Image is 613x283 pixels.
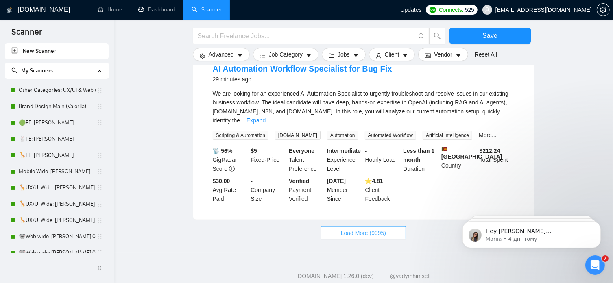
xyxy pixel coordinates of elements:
div: Fixed-Price [249,146,287,173]
a: 🐨Web wide: [PERSON_NAME] 03/07 bid in range [19,245,96,261]
div: Country [440,146,478,173]
a: 🦒UX/UI Wide: [PERSON_NAME] 03/07 quest [19,212,96,229]
span: caret-down [306,52,312,59]
span: search [430,32,445,39]
img: 🇱🇰 [442,146,447,152]
span: search [11,67,17,73]
button: Save [449,28,531,44]
a: @vadymhimself [390,273,431,279]
span: Jobs [338,50,350,59]
span: We are looking for an experienced AI Automation Specialist to urgently troubleshoot and resolve i... [213,90,508,124]
li: 🦒UX/UI Wide: Vlad 03/07 portfolio [5,196,109,212]
input: Search Freelance Jobs... [198,31,415,41]
span: holder [96,120,103,126]
button: settingAdvancedcaret-down [193,48,250,61]
b: $30.00 [213,178,230,184]
span: Updates [400,7,421,13]
span: Save [482,30,497,41]
button: userClientcaret-down [369,48,415,61]
b: Everyone [289,148,314,154]
div: Company Size [249,176,287,203]
a: New Scanner [11,43,102,59]
span: caret-down [456,52,461,59]
span: setting [200,52,205,59]
span: Artificial Intelligence [423,131,472,140]
span: info-circle [229,166,235,172]
a: More... [479,132,497,138]
button: search [429,28,445,44]
div: Total Spent [478,146,516,173]
li: 🟢FE: Roman [5,115,109,131]
b: Verified [289,178,310,184]
div: Payment Verified [287,176,325,203]
span: setting [597,7,609,13]
span: caret-down [237,52,243,59]
li: New Scanner [5,43,109,59]
div: GigRadar Score [211,146,249,173]
div: Experience Level [325,146,364,173]
a: 🐨Web wide: [PERSON_NAME] 03/07 old але перест на веб проф [19,229,96,245]
button: barsJob Categorycaret-down [253,48,318,61]
span: user [484,7,490,13]
span: holder [96,201,103,207]
a: Expand [247,117,266,124]
span: Vendor [434,50,452,59]
span: [DOMAIN_NAME] [275,131,321,140]
span: 7 [602,255,609,262]
span: holder [96,250,103,256]
button: setting [597,3,610,16]
span: holder [96,103,103,110]
span: folder [329,52,334,59]
a: setting [597,7,610,13]
button: idcardVendorcaret-down [418,48,468,61]
img: upwork-logo.png [430,7,436,13]
span: Automated Workflow [365,131,417,140]
span: My Scanners [21,67,53,74]
span: ... [240,117,245,124]
iframe: Intercom live chat [585,255,605,275]
li: Other Categories: UX/UI & Web design Vlad [5,82,109,98]
a: 🦒FE: [PERSON_NAME] [19,147,96,163]
iframe: Intercom notifications повідомлення [450,204,613,261]
span: Scripting & Automation [213,131,268,140]
span: Advanced [209,50,234,59]
a: Other Categories: UX/UI & Web design [PERSON_NAME] [19,82,96,98]
div: Client Feedback [364,176,402,203]
b: $ 212.24 [480,148,500,154]
img: logo [7,4,13,17]
span: Automation [327,131,358,140]
b: - [251,178,253,184]
li: 🐨Web wide: Vlad 03/07 old але перест на веб проф [5,229,109,245]
a: Reset All [475,50,497,59]
b: 📡 56% [213,148,233,154]
a: Brand Design Main (Valeriia) [19,98,96,115]
span: Client [385,50,399,59]
div: Avg Rate Paid [211,176,249,203]
a: 🦒UX/UI Wide: [PERSON_NAME] 03/07 portfolio [19,196,96,212]
a: homeHome [98,6,122,13]
span: holder [96,152,103,159]
span: holder [96,87,103,94]
b: [DATE] [327,178,346,184]
span: Scanner [5,26,48,43]
li: 🐇FE: Roman [5,131,109,147]
span: holder [96,136,103,142]
b: ⭐️ 4.81 [365,178,383,184]
a: [DOMAIN_NAME] 1.26.0 (dev) [296,273,374,279]
li: Brand Design Main (Valeriia) [5,98,109,115]
b: - [365,148,367,154]
b: Less than 1 month [403,148,434,163]
div: Hourly Load [364,146,402,173]
b: Intermediate [327,148,361,154]
div: Member Since [325,176,364,203]
div: Duration [401,146,440,173]
span: Connects: [439,5,463,14]
span: caret-down [353,52,359,59]
button: folderJobscaret-down [322,48,366,61]
div: We are looking for an experienced AI Automation Specialist to urgently troubleshoot and resolve i... [213,89,515,125]
span: holder [96,185,103,191]
b: $ 5 [251,148,257,154]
